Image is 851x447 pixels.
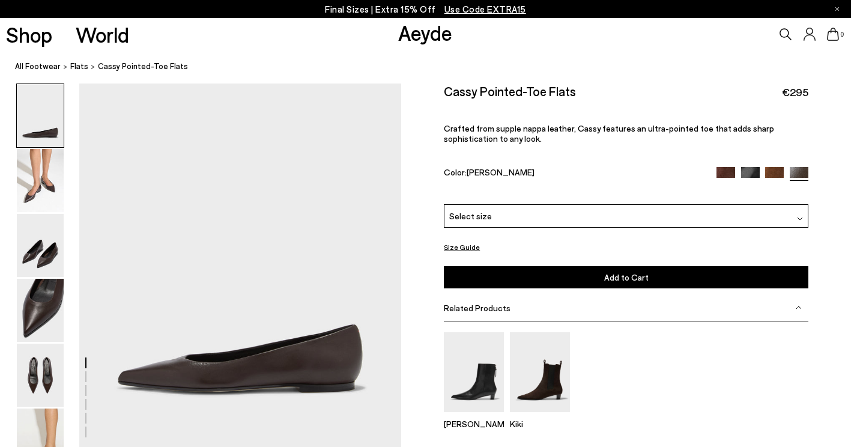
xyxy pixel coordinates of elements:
a: 0 [827,28,839,41]
a: Flats [70,60,88,73]
img: Cassy Pointed-Toe Flats - Image 1 [17,84,64,147]
span: Cassy Pointed-Toe Flats [98,60,188,73]
img: svg%3E [796,305,802,311]
button: Size Guide [444,240,480,255]
a: Shop [6,24,52,45]
span: Flats [70,61,88,71]
a: Harriet Pointed Ankle Boots [PERSON_NAME] [444,404,504,429]
img: Cassy Pointed-Toe Flats - Image 4 [17,279,64,342]
a: All Footwear [15,60,61,73]
span: Navigate to /collections/ss25-final-sizes [444,4,526,14]
img: Kiki Suede Chelsea Boots [510,332,570,412]
p: Crafted from supple nappa leather, Cassy features an ultra-pointed toe that adds sharp sophistica... [444,123,808,144]
img: svg%3E [797,216,803,222]
span: Related Products [444,303,510,313]
img: Cassy Pointed-Toe Flats - Image 2 [17,149,64,212]
nav: breadcrumb [15,50,851,84]
p: Kiki [510,419,570,429]
img: Cassy Pointed-Toe Flats - Image 3 [17,214,64,277]
span: Add to Cart [604,272,649,282]
a: Aeyde [398,20,452,45]
p: Final Sizes | Extra 15% Off [325,2,526,17]
img: Cassy Pointed-Toe Flats - Image 5 [17,344,64,407]
h2: Cassy Pointed-Toe Flats [444,84,576,99]
a: World [76,24,129,45]
span: Select size [449,210,492,222]
span: 0 [839,31,845,38]
button: Add to Cart [444,266,808,288]
p: [PERSON_NAME] [444,419,504,429]
span: [PERSON_NAME] [467,167,535,177]
span: €295 [782,85,808,100]
img: Harriet Pointed Ankle Boots [444,332,504,412]
div: Color: [444,167,704,181]
a: Kiki Suede Chelsea Boots Kiki [510,404,570,429]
